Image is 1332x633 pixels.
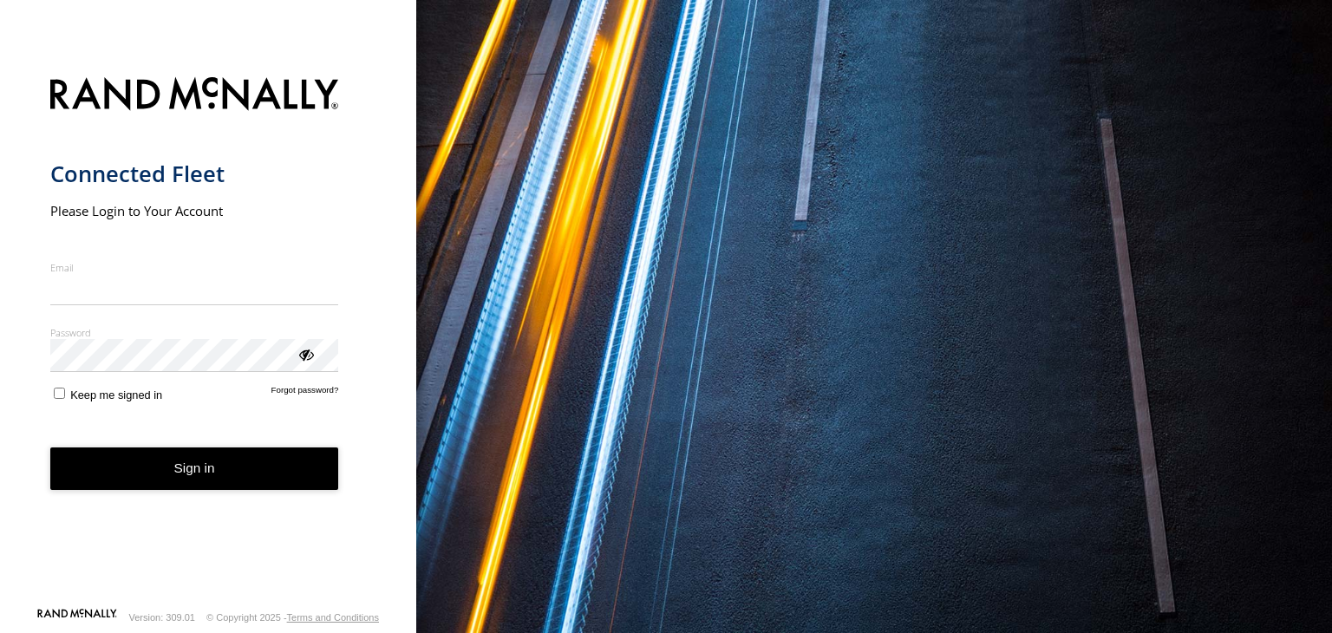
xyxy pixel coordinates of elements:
[287,612,379,623] a: Terms and Conditions
[37,609,117,626] a: Visit our Website
[50,74,339,118] img: Rand McNally
[54,388,65,399] input: Keep me signed in
[50,160,339,188] h1: Connected Fleet
[271,385,339,401] a: Forgot password?
[50,202,339,219] h2: Please Login to Your Account
[297,345,314,362] div: ViewPassword
[206,612,379,623] div: © Copyright 2025 -
[50,67,367,607] form: main
[50,261,339,274] label: Email
[50,447,339,490] button: Sign in
[129,612,195,623] div: Version: 309.01
[70,388,162,401] span: Keep me signed in
[50,326,339,339] label: Password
